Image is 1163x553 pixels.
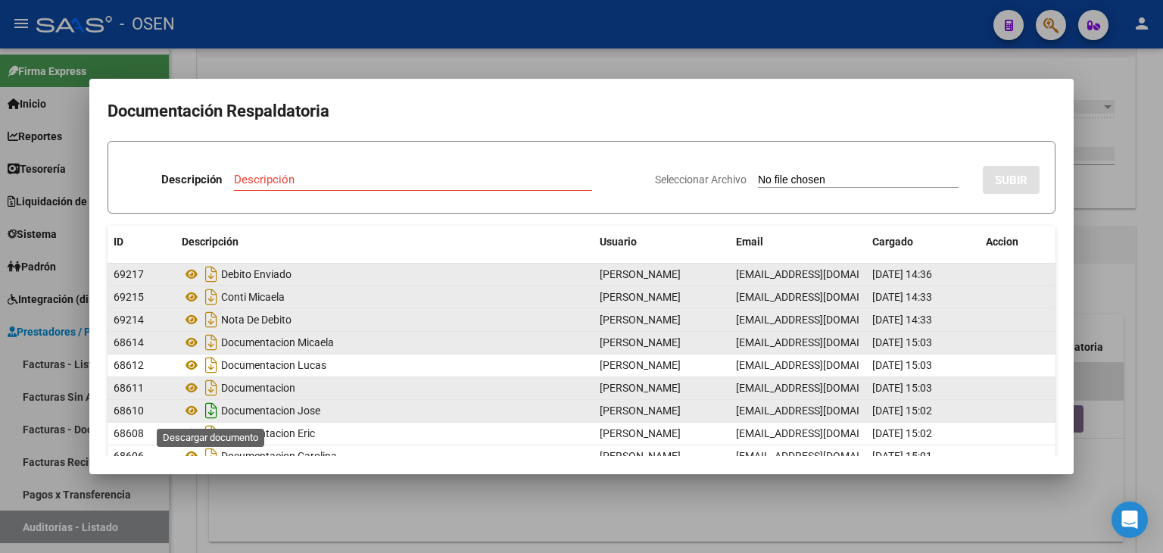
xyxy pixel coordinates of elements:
div: Documentacion Lucas [182,353,588,377]
span: [DATE] 14:36 [872,268,932,280]
div: Documentacion Eric [182,421,588,445]
datatable-header-cell: ID [108,226,176,258]
datatable-header-cell: Usuario [594,226,730,258]
span: 69214 [114,314,144,326]
span: [PERSON_NAME] [600,314,681,326]
span: [PERSON_NAME] [600,382,681,394]
span: [PERSON_NAME] [600,427,681,439]
span: [EMAIL_ADDRESS][DOMAIN_NAME] [736,382,904,394]
span: 68610 [114,405,144,417]
span: Accion [986,236,1018,248]
i: Descargar documento [201,421,221,445]
span: ID [114,236,123,248]
span: [DATE] 15:01 [872,450,932,462]
datatable-header-cell: Cargado [866,226,980,258]
div: Documentacion Jose [182,398,588,423]
span: Cargado [872,236,913,248]
span: [DATE] 15:03 [872,382,932,394]
i: Descargar documento [201,444,221,468]
div: Open Intercom Messenger [1112,501,1148,538]
span: [EMAIL_ADDRESS][DOMAIN_NAME] [736,359,904,371]
datatable-header-cell: Descripción [176,226,594,258]
span: 68614 [114,336,144,348]
span: [DATE] 15:03 [872,359,932,371]
span: 69217 [114,268,144,280]
span: 68611 [114,382,144,394]
span: [DATE] 14:33 [872,291,932,303]
span: [PERSON_NAME] [600,336,681,348]
i: Descargar documento [201,376,221,400]
span: [PERSON_NAME] [600,450,681,462]
span: [EMAIL_ADDRESS][DOMAIN_NAME] [736,427,904,439]
i: Descargar documento [201,285,221,309]
span: [DATE] 15:03 [872,336,932,348]
span: Usuario [600,236,637,248]
span: 68608 [114,427,144,439]
div: Nota De Debito [182,308,588,332]
datatable-header-cell: Accion [980,226,1055,258]
datatable-header-cell: Email [730,226,866,258]
span: [PERSON_NAME] [600,291,681,303]
button: SUBIR [983,166,1040,194]
span: [DATE] 15:02 [872,427,932,439]
span: Descripción [182,236,239,248]
span: [PERSON_NAME] [600,268,681,280]
h2: Documentación Respaldatoria [108,97,1055,126]
i: Descargar documento [201,308,221,332]
div: Documentacion [182,376,588,400]
span: Email [736,236,763,248]
span: [EMAIL_ADDRESS][DOMAIN_NAME] [736,314,904,326]
p: Descripción [161,171,222,189]
div: Documentacion Micaela [182,330,588,355]
span: [EMAIL_ADDRESS][DOMAIN_NAME] [736,291,904,303]
span: Seleccionar Archivo [655,173,747,186]
span: [PERSON_NAME] [600,405,681,417]
span: 68612 [114,359,144,371]
span: SUBIR [995,173,1027,187]
span: [DATE] 15:02 [872,405,932,417]
span: [EMAIL_ADDRESS][DOMAIN_NAME] [736,405,904,417]
span: 68606 [114,450,144,462]
div: Conti Micaela [182,285,588,309]
span: 69215 [114,291,144,303]
span: [PERSON_NAME] [600,359,681,371]
i: Descargar documento [201,262,221,286]
i: Descargar documento [201,330,221,355]
i: Descargar documento [201,353,221,377]
i: Descargar documento [201,398,221,423]
div: Documentacion Carolina [182,444,588,468]
span: [EMAIL_ADDRESS][DOMAIN_NAME] [736,450,904,462]
span: [EMAIL_ADDRESS][DOMAIN_NAME] [736,268,904,280]
span: [EMAIL_ADDRESS][DOMAIN_NAME] [736,336,904,348]
span: [DATE] 14:33 [872,314,932,326]
div: Debito Enviado [182,262,588,286]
